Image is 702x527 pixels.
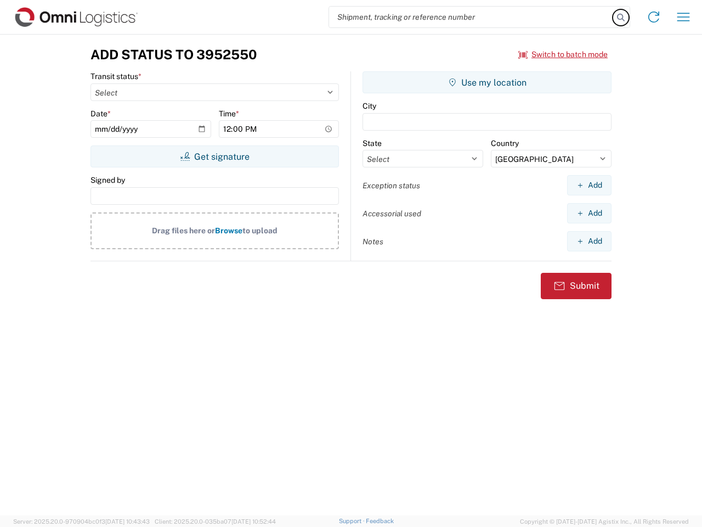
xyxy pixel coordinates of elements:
h3: Add Status to 3952550 [90,47,257,63]
label: City [363,101,376,111]
label: Date [90,109,111,119]
a: Support [339,518,366,524]
span: Client: 2025.20.0-035ba07 [155,518,276,525]
button: Add [567,203,612,223]
label: State [363,138,382,148]
label: Time [219,109,239,119]
span: to upload [242,226,278,235]
a: Feedback [366,518,394,524]
span: Drag files here or [152,226,215,235]
button: Get signature [90,145,339,167]
button: Add [567,231,612,251]
span: Browse [215,226,242,235]
label: Accessorial used [363,209,421,218]
button: Submit [541,273,612,299]
input: Shipment, tracking or reference number [329,7,613,27]
label: Transit status [90,71,141,81]
button: Add [567,175,612,195]
button: Use my location [363,71,612,93]
button: Switch to batch mode [518,46,608,64]
span: [DATE] 10:43:43 [105,518,150,525]
label: Country [491,138,519,148]
label: Notes [363,237,383,246]
label: Signed by [90,175,125,185]
span: [DATE] 10:52:44 [231,518,276,525]
span: Copyright © [DATE]-[DATE] Agistix Inc., All Rights Reserved [520,517,689,526]
span: Server: 2025.20.0-970904bc0f3 [13,518,150,525]
label: Exception status [363,181,420,190]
